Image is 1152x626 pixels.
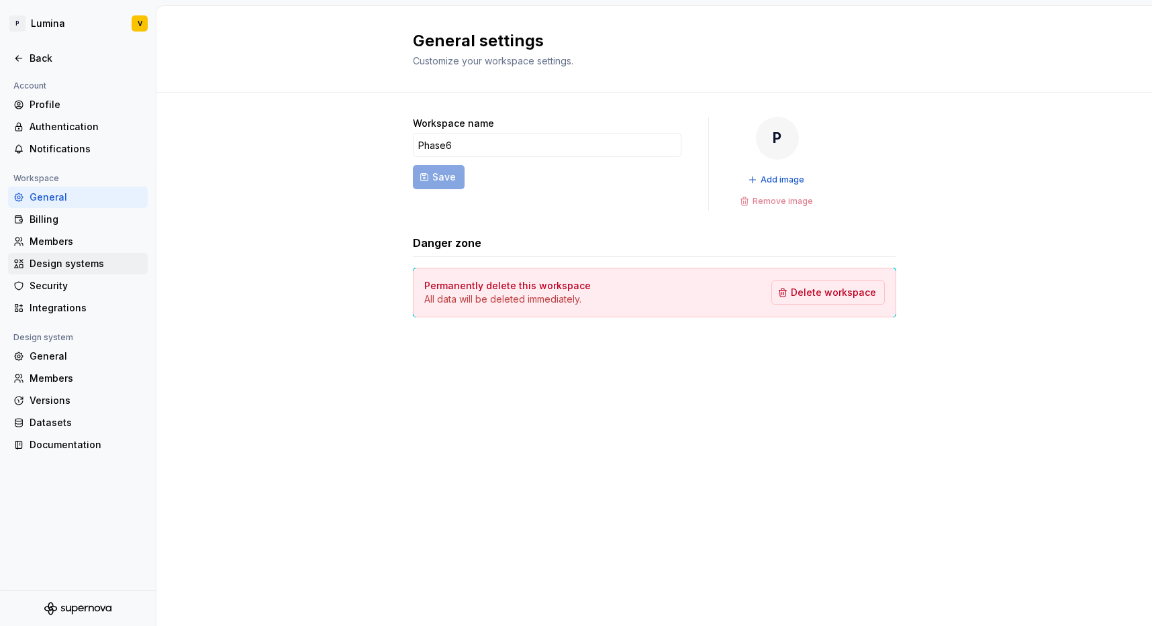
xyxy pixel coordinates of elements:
[30,372,142,385] div: Members
[791,286,876,299] span: Delete workspace
[30,191,142,204] div: General
[30,52,142,65] div: Back
[30,257,142,270] div: Design systems
[8,390,148,411] a: Versions
[44,602,111,615] svg: Supernova Logo
[30,213,142,226] div: Billing
[8,170,64,187] div: Workspace
[8,275,148,297] a: Security
[424,279,591,293] h4: Permanently delete this workspace
[8,434,148,456] a: Documentation
[8,187,148,208] a: General
[8,209,148,230] a: Billing
[756,117,799,160] div: P
[8,346,148,367] a: General
[30,301,142,315] div: Integrations
[30,235,142,248] div: Members
[30,394,142,407] div: Versions
[31,17,65,30] div: Lumina
[424,293,591,306] p: All data will be deleted immediately.
[8,138,148,160] a: Notifications
[771,280,885,305] button: Delete workspace
[413,55,573,66] span: Customize your workspace settings.
[30,120,142,134] div: Authentication
[30,350,142,363] div: General
[413,117,494,130] label: Workspace name
[8,253,148,274] a: Design systems
[30,142,142,156] div: Notifications
[30,438,142,452] div: Documentation
[30,279,142,293] div: Security
[8,412,148,433] a: Datasets
[138,18,142,29] div: V
[8,94,148,115] a: Profile
[8,78,52,94] div: Account
[8,48,148,69] a: Back
[761,174,804,185] span: Add image
[30,416,142,429] div: Datasets
[744,170,810,189] button: Add image
[9,15,26,32] div: P
[3,9,153,38] button: PLuminaV
[8,329,79,346] div: Design system
[413,235,481,251] h3: Danger zone
[413,30,880,52] h2: General settings
[8,368,148,389] a: Members
[8,231,148,252] a: Members
[8,297,148,319] a: Integrations
[30,98,142,111] div: Profile
[8,116,148,138] a: Authentication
